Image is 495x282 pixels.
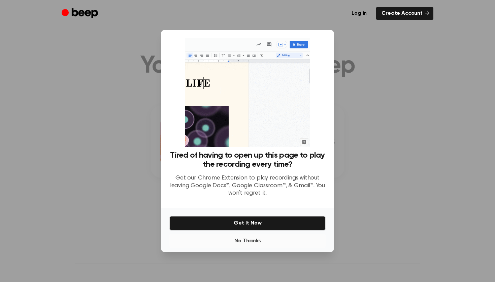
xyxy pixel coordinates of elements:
[185,38,310,147] img: Beep extension in action
[376,7,433,20] a: Create Account
[346,7,372,20] a: Log in
[169,151,326,169] h3: Tired of having to open up this page to play the recording every time?
[169,216,326,230] button: Get It Now
[169,234,326,248] button: No Thanks
[169,174,326,197] p: Get our Chrome Extension to play recordings without leaving Google Docs™, Google Classroom™, & Gm...
[62,7,100,20] a: Beep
